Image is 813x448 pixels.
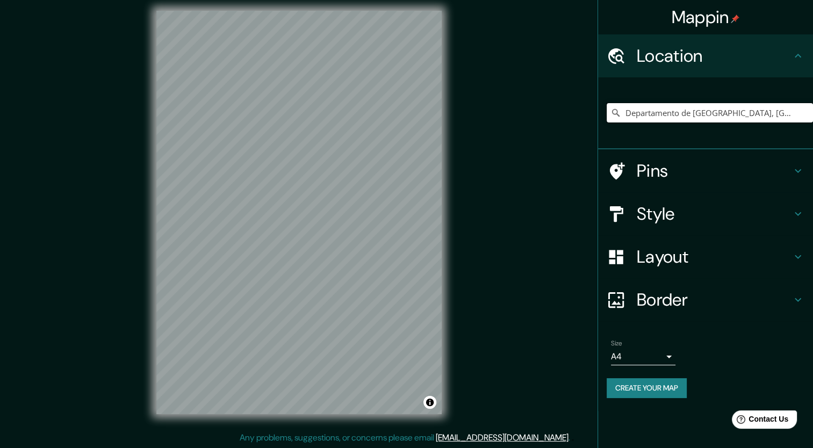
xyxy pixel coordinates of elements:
[672,6,740,28] h4: Mappin
[598,34,813,77] div: Location
[637,246,792,268] h4: Layout
[436,432,569,443] a: [EMAIL_ADDRESS][DOMAIN_NAME]
[598,192,813,235] div: Style
[423,396,436,409] button: Toggle attribution
[598,235,813,278] div: Layout
[637,45,792,67] h4: Location
[598,278,813,321] div: Border
[572,431,574,444] div: .
[717,406,801,436] iframe: Help widget launcher
[611,348,675,365] div: A4
[731,15,739,23] img: pin-icon.png
[607,378,687,398] button: Create your map
[607,103,813,122] input: Pick your city or area
[611,339,622,348] label: Size
[637,289,792,310] h4: Border
[240,431,570,444] p: Any problems, suggestions, or concerns please email .
[156,11,442,414] canvas: Map
[637,203,792,225] h4: Style
[637,160,792,182] h4: Pins
[570,431,572,444] div: .
[598,149,813,192] div: Pins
